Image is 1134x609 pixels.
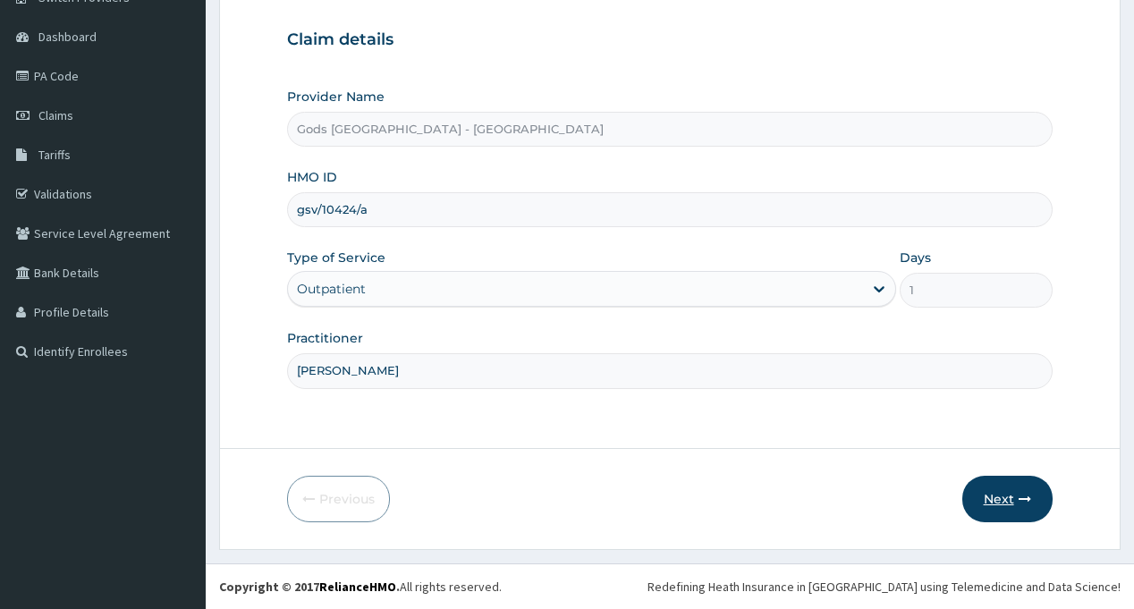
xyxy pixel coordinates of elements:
a: RelianceHMO [319,579,396,595]
label: Type of Service [287,249,385,266]
input: Enter Name [287,353,1052,388]
label: HMO ID [287,168,337,186]
div: Outpatient [297,280,366,298]
footer: All rights reserved. [206,563,1134,609]
span: Dashboard [38,29,97,45]
span: Tariffs [38,147,71,163]
span: Claims [38,107,73,123]
strong: Copyright © 2017 . [219,579,400,595]
label: Provider Name [287,88,385,106]
div: Redefining Heath Insurance in [GEOGRAPHIC_DATA] using Telemedicine and Data Science! [647,578,1121,596]
input: Enter HMO ID [287,192,1052,227]
button: Next [962,476,1053,522]
h3: Claim details [287,30,1052,50]
button: Previous [287,476,390,522]
label: Practitioner [287,329,363,347]
label: Days [900,249,931,266]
